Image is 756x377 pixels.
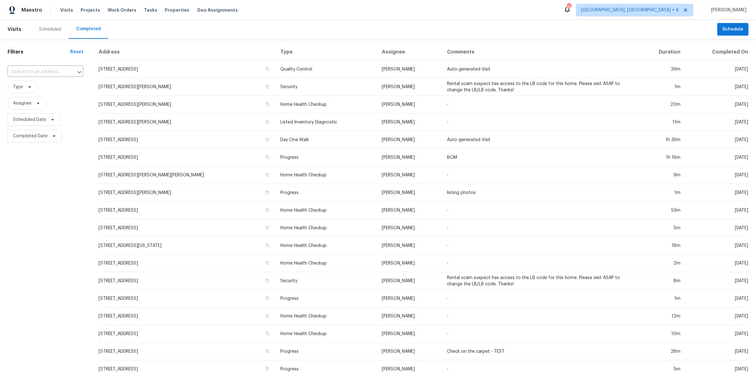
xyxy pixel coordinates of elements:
button: Copy Address [265,366,270,372]
td: - [442,254,637,272]
td: [DATE] [685,96,748,113]
th: Assignee [377,44,442,60]
button: Copy Address [265,243,270,248]
td: Progress [275,184,377,202]
th: Type [275,44,377,60]
td: [DATE] [685,60,748,78]
button: Copy Address [265,154,270,160]
td: [DATE] [685,237,748,254]
span: Geo Assignments [197,7,238,13]
td: [STREET_ADDRESS] [98,254,275,272]
div: Reset [70,49,83,55]
td: [PERSON_NAME] [377,325,442,343]
button: Schedule [717,23,748,36]
button: Open [75,68,84,77]
td: [PERSON_NAME] [377,219,442,237]
td: 12m [637,307,685,325]
td: [PERSON_NAME] [377,166,442,184]
td: [DATE] [685,343,748,360]
button: Copy Address [265,84,270,89]
td: 2m [637,254,685,272]
span: Tasks [144,8,157,12]
td: 18m [637,237,685,254]
td: [STREET_ADDRESS][PERSON_NAME][PERSON_NAME] [98,166,275,184]
td: [STREET_ADDRESS][US_STATE] [98,237,275,254]
button: Copy Address [265,313,270,319]
div: 33 [567,4,571,10]
td: 28m [637,343,685,360]
td: [STREET_ADDRESS] [98,219,275,237]
td: [DATE] [685,78,748,96]
td: [STREET_ADDRESS] [98,60,275,78]
td: 5m [637,219,685,237]
td: [STREET_ADDRESS] [98,325,275,343]
td: - [442,325,637,343]
span: Properties [165,7,189,13]
td: [PERSON_NAME] [377,96,442,113]
td: Listed Inventory Diagnostic [275,113,377,131]
td: [PERSON_NAME] [377,307,442,325]
td: [DATE] [685,113,748,131]
span: Visits [60,7,73,13]
td: [PERSON_NAME] [377,184,442,202]
td: [STREET_ADDRESS][PERSON_NAME] [98,78,275,96]
td: [DATE] [685,149,748,166]
button: Copy Address [265,101,270,107]
td: Home Health Checkup [275,166,377,184]
td: - [442,290,637,307]
button: Copy Address [265,295,270,301]
button: Copy Address [265,278,270,283]
td: 1h 35m [637,131,685,149]
td: Rental scam suspect has access to the LB code for this home. Please visit ASAP to change the LB/L... [442,272,637,290]
td: Auto-generated Visit [442,60,637,78]
span: Completed Date [13,133,48,139]
span: [PERSON_NAME] [708,7,747,13]
td: 1m [637,78,685,96]
td: [STREET_ADDRESS] [98,307,275,325]
span: Maestro [21,7,42,13]
td: [DATE] [685,131,748,149]
td: - [442,96,637,113]
td: [PERSON_NAME] [377,78,442,96]
td: Home Health Checkup [275,307,377,325]
td: [DATE] [685,325,748,343]
span: Projects [81,7,100,13]
td: 1m [637,184,685,202]
td: [PERSON_NAME] [377,237,442,254]
span: Assignee [13,100,31,106]
button: Copy Address [265,66,270,72]
td: [STREET_ADDRESS] [98,149,275,166]
td: [STREET_ADDRESS] [98,343,275,360]
td: Rental scam suspect has access to the LB code for this home. Please visit ASAP to change the LB/L... [442,78,637,96]
td: BOM [442,149,637,166]
td: [DATE] [685,184,748,202]
td: 39m [637,60,685,78]
td: 1h 16m [637,149,685,166]
button: Copy Address [265,207,270,213]
span: Schedule [722,26,743,33]
td: [STREET_ADDRESS] [98,131,275,149]
td: Home Health Checkup [275,202,377,219]
span: Work Orders [108,7,136,13]
td: Day One Walk [275,131,377,149]
td: [PERSON_NAME] [377,343,442,360]
td: [PERSON_NAME] [377,149,442,166]
button: Copy Address [265,348,270,354]
span: Type [13,84,23,90]
td: Home Health Checkup [275,254,377,272]
td: [DATE] [685,166,748,184]
td: Home Health Checkup [275,219,377,237]
span: Scheduled Date [13,117,46,123]
td: [PERSON_NAME] [377,202,442,219]
td: [STREET_ADDRESS] [98,202,275,219]
td: [DATE] [685,219,748,237]
td: 1m [637,290,685,307]
td: [STREET_ADDRESS][PERSON_NAME] [98,113,275,131]
td: [STREET_ADDRESS] [98,272,275,290]
th: Address [98,44,275,60]
button: Copy Address [265,119,270,125]
td: 11m [637,113,685,131]
span: [GEOGRAPHIC_DATA], [GEOGRAPHIC_DATA] + 4 [581,7,679,13]
td: [STREET_ADDRESS][PERSON_NAME] [98,184,275,202]
button: Copy Address [265,137,270,142]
